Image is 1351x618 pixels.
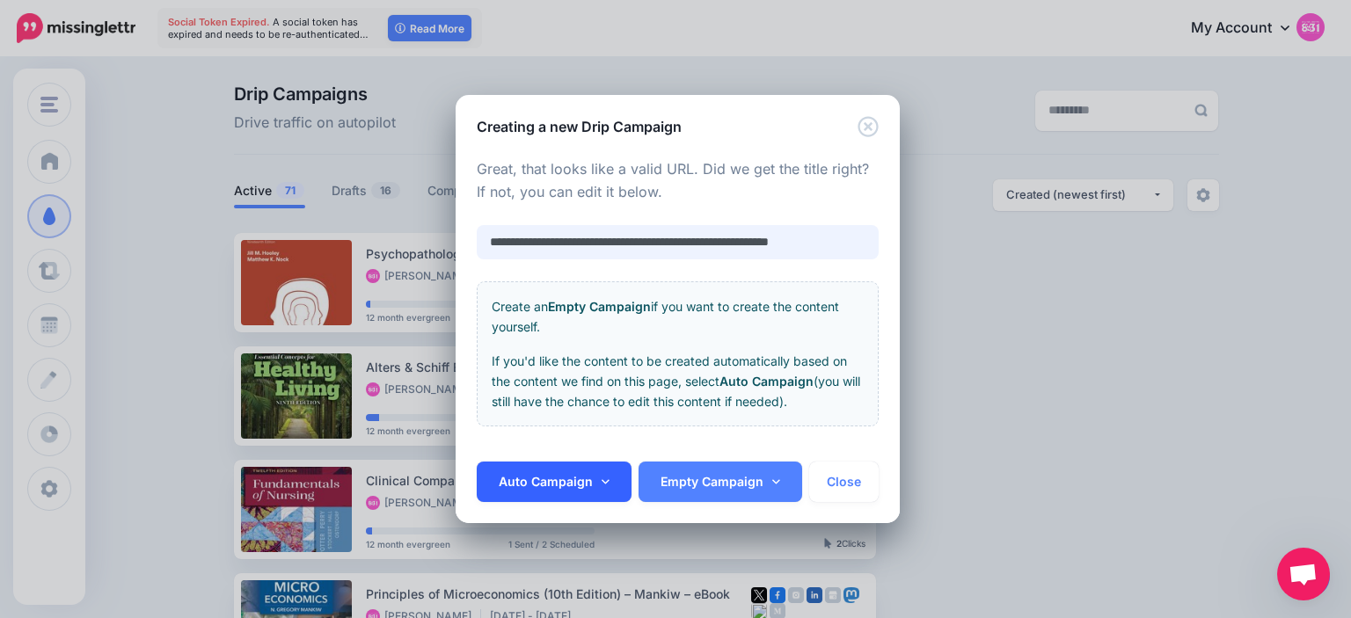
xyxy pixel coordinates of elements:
[492,296,864,337] p: Create an if you want to create the content yourself.
[477,116,682,137] h5: Creating a new Drip Campaign
[477,462,632,502] a: Auto Campaign
[809,462,879,502] button: Close
[477,158,879,204] p: Great, that looks like a valid URL. Did we get the title right? If not, you can edit it below.
[858,116,879,138] button: Close
[639,462,802,502] a: Empty Campaign
[719,374,814,389] b: Auto Campaign
[548,299,651,314] b: Empty Campaign
[492,351,864,411] p: If you'd like the content to be created automatically based on the content we find on this page, ...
